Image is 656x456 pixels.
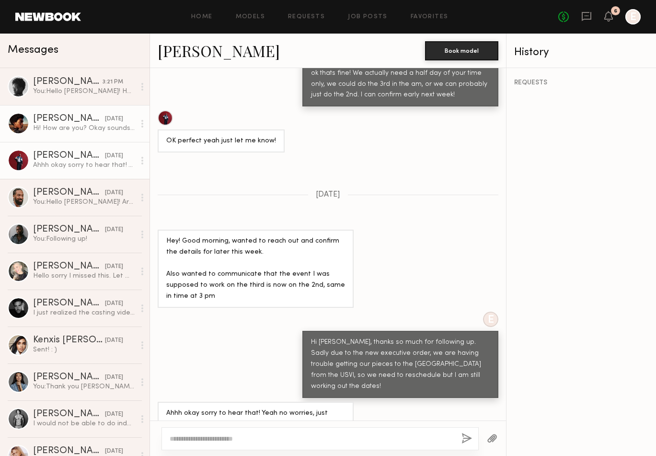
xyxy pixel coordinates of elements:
[33,373,105,382] div: [PERSON_NAME]
[33,114,105,124] div: [PERSON_NAME]
[33,262,105,271] div: [PERSON_NAME]
[105,152,123,161] div: [DATE]
[33,336,105,345] div: Kenxis [PERSON_NAME]
[311,337,490,392] div: Hi [PERSON_NAME], thanks so much for following up. Sadly due to the new executive order, we are h...
[33,188,105,198] div: [PERSON_NAME]
[166,136,276,147] div: OK perfect yeah just let me know!
[33,271,135,281] div: Hello sorry I missed this. Let me know if there are shoots in the future!
[33,382,135,391] div: You: Thank you [PERSON_NAME]!
[33,419,135,428] div: I would not be able to do indefinite eCom usage but would love to help out with the content! How ...
[288,14,325,20] a: Requests
[316,191,340,199] span: [DATE]
[411,14,449,20] a: Favorites
[348,14,388,20] a: Job Posts
[103,78,123,87] div: 3:21 PM
[158,40,280,61] a: [PERSON_NAME]
[105,410,123,419] div: [DATE]
[33,87,135,96] div: You: Hello [PERSON_NAME]! How Is your availability on [DATE] or 22? And what will your hair be li...
[105,225,123,234] div: [DATE]
[425,46,498,54] a: Book model
[33,345,135,354] div: Sent! : )
[33,77,103,87] div: [PERSON_NAME]
[514,47,648,58] div: History
[33,161,135,170] div: Ahhh okay sorry to hear that! Yeah no worries, just keep me posted and I'll make sure to make mys...
[33,124,135,133] div: Hi! How are you? Okay sounds good- just let me know the new dates when you find out
[33,151,105,161] div: [PERSON_NAME]
[105,373,123,382] div: [DATE]
[33,446,105,456] div: [PERSON_NAME]
[33,225,105,234] div: [PERSON_NAME]
[191,14,213,20] a: Home
[166,408,345,441] div: Ahhh okay sorry to hear that! Yeah no worries, just keep me posted and I'll make sure to make mys...
[33,308,135,317] div: I just realized the casting video never sent, there was an uploading issue. I had no idea.
[33,198,135,207] div: You: Hello [PERSON_NAME]! Are you free [DATE] or 3? If so, can you send me a casting video showin...
[33,234,135,244] div: You: Following up!
[33,299,105,308] div: [PERSON_NAME]
[8,45,58,56] span: Messages
[105,447,123,456] div: [DATE]
[105,188,123,198] div: [DATE]
[514,80,648,86] div: REQUESTS
[105,336,123,345] div: [DATE]
[166,236,345,302] div: Hey! Good morning, wanted to reach out and confirm the details for later this week. Also wanted t...
[105,115,123,124] div: [DATE]
[311,68,490,101] div: ok thats fine! We actually need a half day of your time only, we could do the 3rd in the am, or w...
[105,299,123,308] div: [DATE]
[236,14,265,20] a: Models
[105,262,123,271] div: [DATE]
[614,9,617,14] div: 6
[625,9,641,24] a: E
[425,41,498,60] button: Book model
[33,409,105,419] div: [PERSON_NAME]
